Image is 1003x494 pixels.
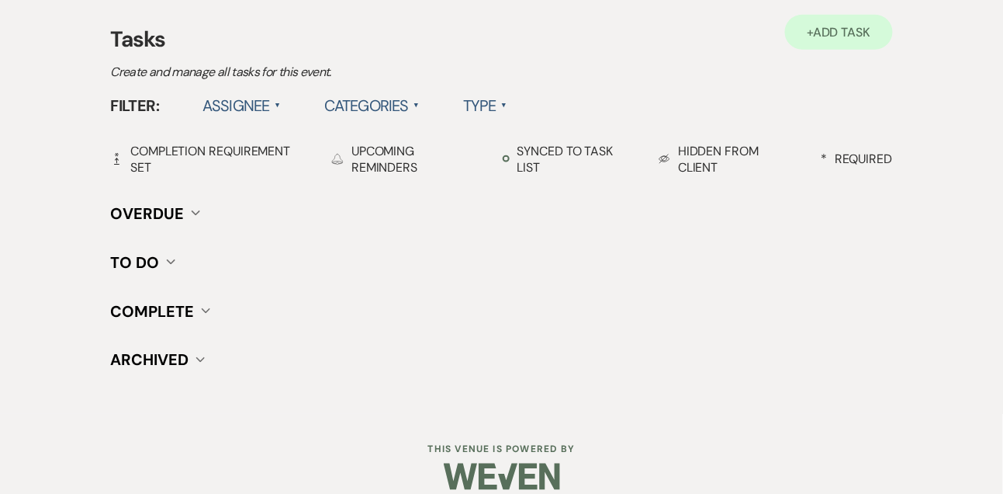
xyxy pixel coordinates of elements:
span: Filter: [111,94,160,117]
span: Archived [111,350,189,370]
div: Hidden from Client [659,143,799,176]
a: +Add Task [785,15,892,50]
span: To Do [111,252,160,273]
div: Completion Requirement Set [111,143,310,176]
span: Overdue [111,204,185,224]
span: Add Task [813,24,870,40]
button: Complete [111,304,210,319]
div: Synced to task list [503,143,636,176]
span: ▲ [275,99,281,112]
p: Create and manage all tasks for this event. [111,62,654,82]
label: Type [463,92,507,120]
label: Assignee [202,92,281,120]
button: Archived [111,353,205,368]
button: Overdue [111,206,200,221]
span: ▲ [413,99,420,112]
span: ▲ [501,99,507,112]
span: Complete [111,301,195,322]
h3: Tasks [111,23,893,56]
div: Required [821,151,892,167]
div: Upcoming Reminders [331,143,479,176]
label: Categories [324,92,420,120]
button: To Do [111,255,175,270]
